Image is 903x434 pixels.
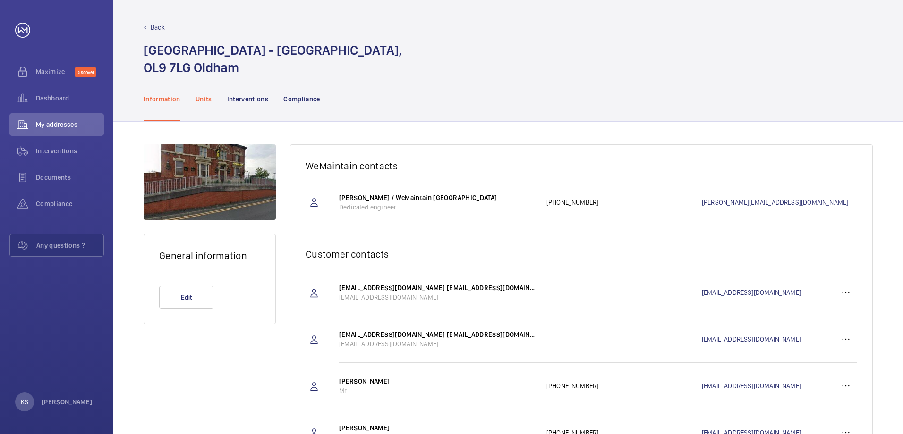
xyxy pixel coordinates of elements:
[42,397,93,407] p: [PERSON_NAME]
[339,339,537,349] p: [EMAIL_ADDRESS][DOMAIN_NAME]
[339,202,537,212] p: Dedicated engineer
[283,94,320,104] p: Compliance
[36,146,104,156] span: Interventions
[339,330,537,339] p: [EMAIL_ADDRESS][DOMAIN_NAME] [EMAIL_ADDRESS][DOMAIN_NAME]
[702,381,835,391] a: [EMAIL_ADDRESS][DOMAIN_NAME]
[339,283,537,292] p: [EMAIL_ADDRESS][DOMAIN_NAME] [EMAIL_ADDRESS][DOMAIN_NAME]
[36,241,103,250] span: Any questions ?
[339,386,537,395] p: Mr
[227,94,269,104] p: Interventions
[159,286,213,309] button: Edit
[36,93,104,103] span: Dashboard
[75,67,96,77] span: Discover
[36,199,104,209] span: Compliance
[21,397,28,407] p: KS
[702,288,835,297] a: [EMAIL_ADDRESS][DOMAIN_NAME]
[144,94,180,104] p: Information
[306,248,857,260] h2: Customer contacts
[339,376,537,386] p: [PERSON_NAME]
[339,423,537,433] p: [PERSON_NAME]
[702,198,857,207] a: [PERSON_NAME][EMAIL_ADDRESS][DOMAIN_NAME]
[159,250,260,261] h2: General information
[36,120,104,129] span: My addresses
[36,173,104,182] span: Documents
[144,42,402,76] h1: [GEOGRAPHIC_DATA] - [GEOGRAPHIC_DATA], OL9 7LG Oldham
[196,94,212,104] p: Units
[151,23,165,32] p: Back
[306,160,857,172] h2: WeMaintain contacts
[546,381,702,391] p: [PHONE_NUMBER]
[339,193,537,202] p: [PERSON_NAME] / WeMaintain [GEOGRAPHIC_DATA]
[702,334,835,344] a: [EMAIL_ADDRESS][DOMAIN_NAME]
[339,292,537,302] p: [EMAIL_ADDRESS][DOMAIN_NAME]
[36,67,75,76] span: Maximize
[546,198,702,207] p: [PHONE_NUMBER]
